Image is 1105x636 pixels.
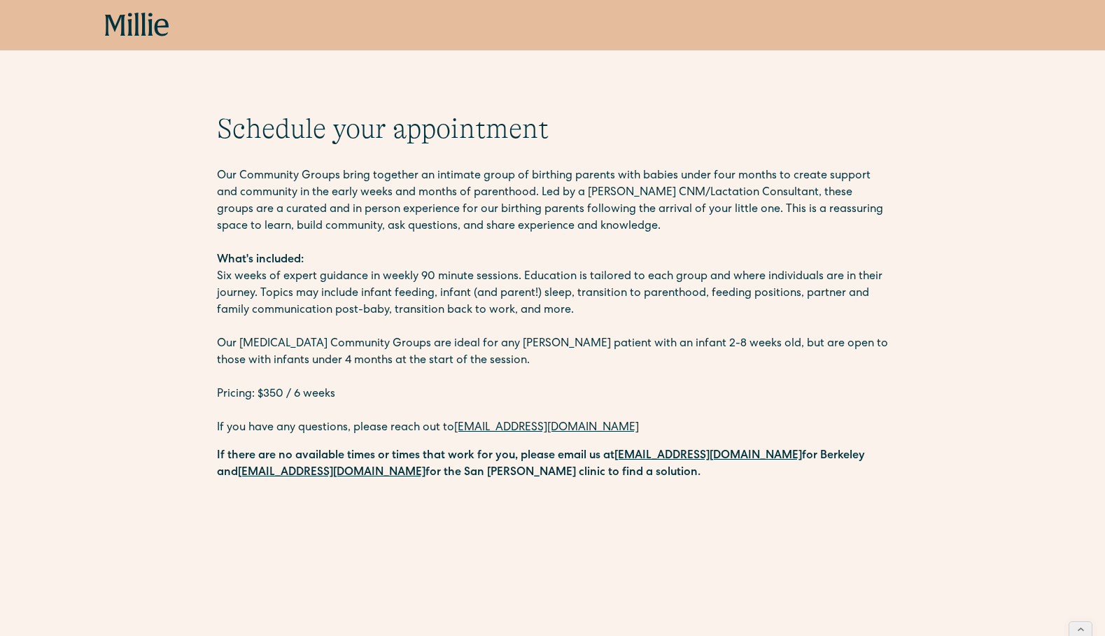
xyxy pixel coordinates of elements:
[217,386,889,403] p: Pricing: $350 / 6 weeks
[217,403,889,420] p: ‍
[425,467,701,479] strong: for the San [PERSON_NAME] clinic to find a solution.
[217,420,889,437] p: If you have any questions, please reach out to
[238,467,425,479] a: [EMAIL_ADDRESS][DOMAIN_NAME]
[217,319,889,336] p: ‍
[217,255,304,266] strong: What's included:
[614,451,802,462] a: [EMAIL_ADDRESS][DOMAIN_NAME]
[217,451,614,462] strong: If there are no available times or times that work for you, please email us at
[217,168,889,235] p: Our Community Groups bring together an intimate group of birthing parents with babies under four ...
[454,423,639,434] a: [EMAIL_ADDRESS][DOMAIN_NAME]
[217,235,889,252] p: ‍
[217,336,889,369] p: Our [MEDICAL_DATA] Community Groups are ideal for any [PERSON_NAME] patient with an infant 2-8 we...
[217,369,889,386] p: ‍
[217,269,889,319] p: Six weeks of expert guidance in weekly 90 minute sessions. Education is tailored to each group an...
[217,112,889,146] h1: Schedule your appointment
